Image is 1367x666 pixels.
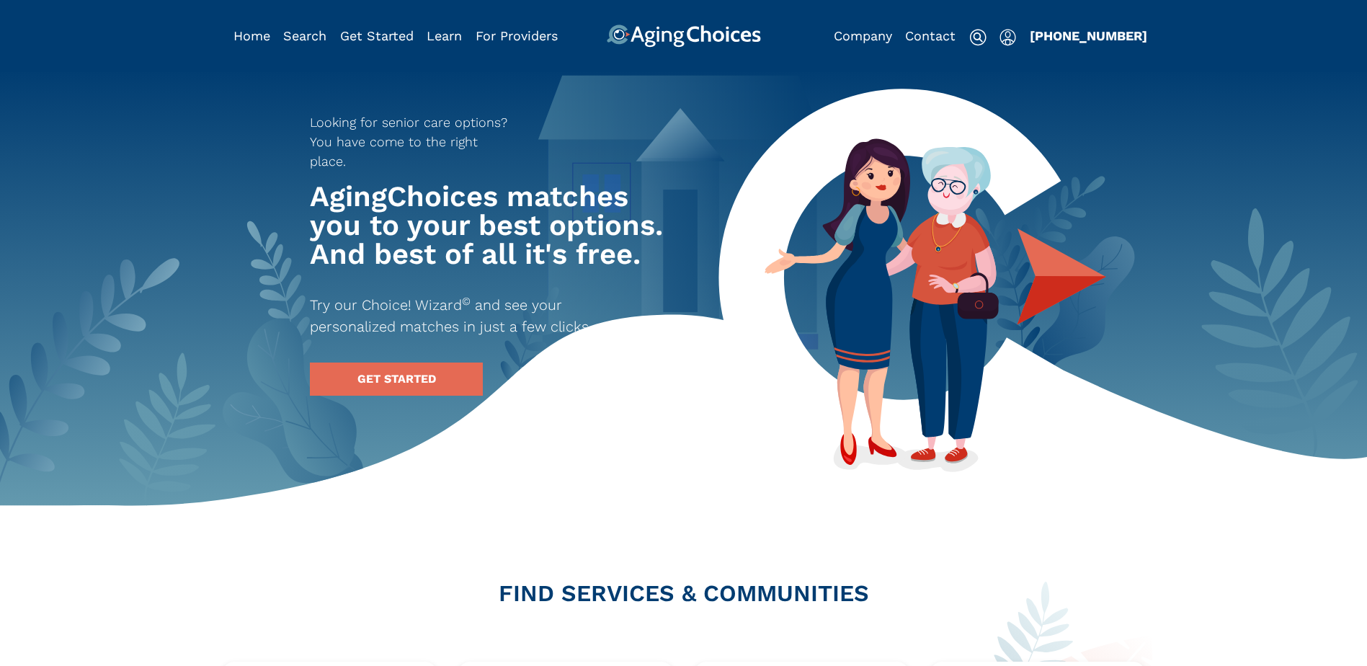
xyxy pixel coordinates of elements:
[283,25,326,48] div: Popover trigger
[310,112,517,171] p: Looking for senior care options? You have come to the right place.
[310,182,670,269] h1: AgingChoices matches you to your best options. And best of all it's free.
[462,295,471,308] sup: ©
[999,25,1016,48] div: Popover trigger
[834,28,892,43] a: Company
[476,28,558,43] a: For Providers
[233,28,270,43] a: Home
[969,29,987,46] img: search-icon.svg
[427,28,462,43] a: Learn
[340,28,414,43] a: Get Started
[310,294,644,337] p: Try our Choice! Wizard and see your personalized matches in just a few clicks.
[1030,28,1147,43] a: [PHONE_NUMBER]
[283,28,326,43] a: Search
[223,582,1145,605] h2: FIND SERVICES & COMMUNITIES
[905,28,956,43] a: Contact
[310,363,483,396] a: GET STARTED
[606,25,760,48] img: AgingChoices
[999,29,1016,46] img: user-icon.svg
